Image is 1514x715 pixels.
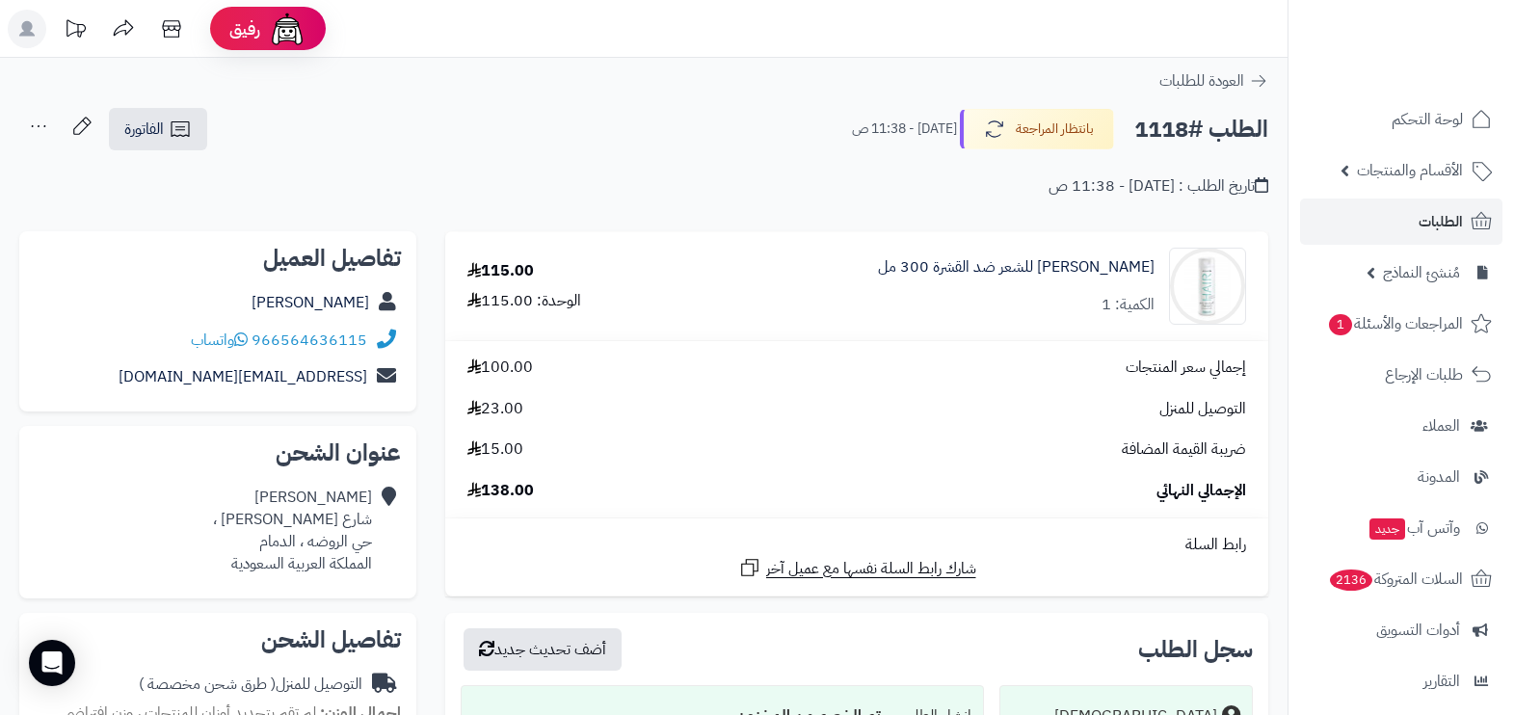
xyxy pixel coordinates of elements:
[1102,294,1155,316] div: الكمية: 1
[1126,357,1246,379] span: إجمالي سعر المنتجات
[1385,361,1463,388] span: طلبات الإرجاع
[1418,463,1460,490] span: المدونة
[1383,259,1460,286] span: مُنشئ النماذج
[119,365,367,388] a: [EMAIL_ADDRESS][DOMAIN_NAME]
[35,628,401,651] h2: تفاصيل الشحن
[738,556,976,580] a: شارك رابط السلة نفسها مع عميل آخر
[1369,518,1405,540] span: جديد
[1300,403,1502,449] a: العملاء
[35,441,401,464] h2: عنوان الشحن
[766,558,976,580] span: شارك رابط السلة نفسها مع عميل آخر
[1300,301,1502,347] a: المراجعات والأسئلة1
[1328,566,1463,593] span: السلات المتروكة
[252,291,369,314] a: [PERSON_NAME]
[1357,157,1463,184] span: الأقسام والمنتجات
[252,329,367,352] a: 966564636115
[191,329,248,352] a: واتساب
[1134,110,1268,149] h2: الطلب #1118
[467,290,581,312] div: الوحدة: 115.00
[29,640,75,686] div: Open Intercom Messenger
[467,357,533,379] span: 100.00
[1156,480,1246,502] span: الإجمالي النهائي
[1300,352,1502,398] a: طلبات الإرجاع
[1170,248,1245,325] img: 1738096464-helenvita%20shampoo%2011-90x90.jpg
[1422,412,1460,439] span: العملاء
[464,628,622,671] button: أضف تحديث جديد
[1376,617,1460,644] span: أدوات التسويق
[1122,438,1246,461] span: ضريبة القيمة المضافة
[1329,569,1374,591] span: 2136
[268,10,306,48] img: ai-face.png
[960,109,1114,149] button: بانتظار المراجعة
[139,674,362,696] div: التوصيل للمنزل
[1383,14,1496,55] img: logo-2.png
[1327,310,1463,337] span: المراجعات والأسئلة
[878,256,1155,278] a: [PERSON_NAME] للشعر ضد القشرة 300 مل
[1328,313,1353,335] span: 1
[1159,398,1246,420] span: التوصيل للمنزل
[1049,175,1268,198] div: تاريخ الطلب : [DATE] - 11:38 ص
[1392,106,1463,133] span: لوحة التحكم
[1300,454,1502,500] a: المدونة
[1368,515,1460,542] span: وآتس آب
[1300,96,1502,143] a: لوحة التحكم
[35,247,401,270] h2: تفاصيل العميل
[109,108,207,150] a: الفاتورة
[467,398,523,420] span: 23.00
[124,118,164,141] span: الفاتورة
[1300,658,1502,704] a: التقارير
[1300,199,1502,245] a: الطلبات
[1138,638,1253,661] h3: سجل الطلب
[51,10,99,53] a: تحديثات المنصة
[1159,69,1268,93] a: العودة للطلبات
[1300,505,1502,551] a: وآتس آبجديد
[467,438,523,461] span: 15.00
[229,17,260,40] span: رفيق
[213,487,372,574] div: [PERSON_NAME] شارع [PERSON_NAME] ، حي الروضه ، الدمام المملكة العربية السعودية
[1300,556,1502,602] a: السلات المتروكة2136
[1423,668,1460,695] span: التقارير
[852,119,957,139] small: [DATE] - 11:38 ص
[139,673,276,696] span: ( طرق شحن مخصصة )
[467,480,534,502] span: 138.00
[1159,69,1244,93] span: العودة للطلبات
[453,534,1261,556] div: رابط السلة
[467,260,534,282] div: 115.00
[1419,208,1463,235] span: الطلبات
[1300,607,1502,653] a: أدوات التسويق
